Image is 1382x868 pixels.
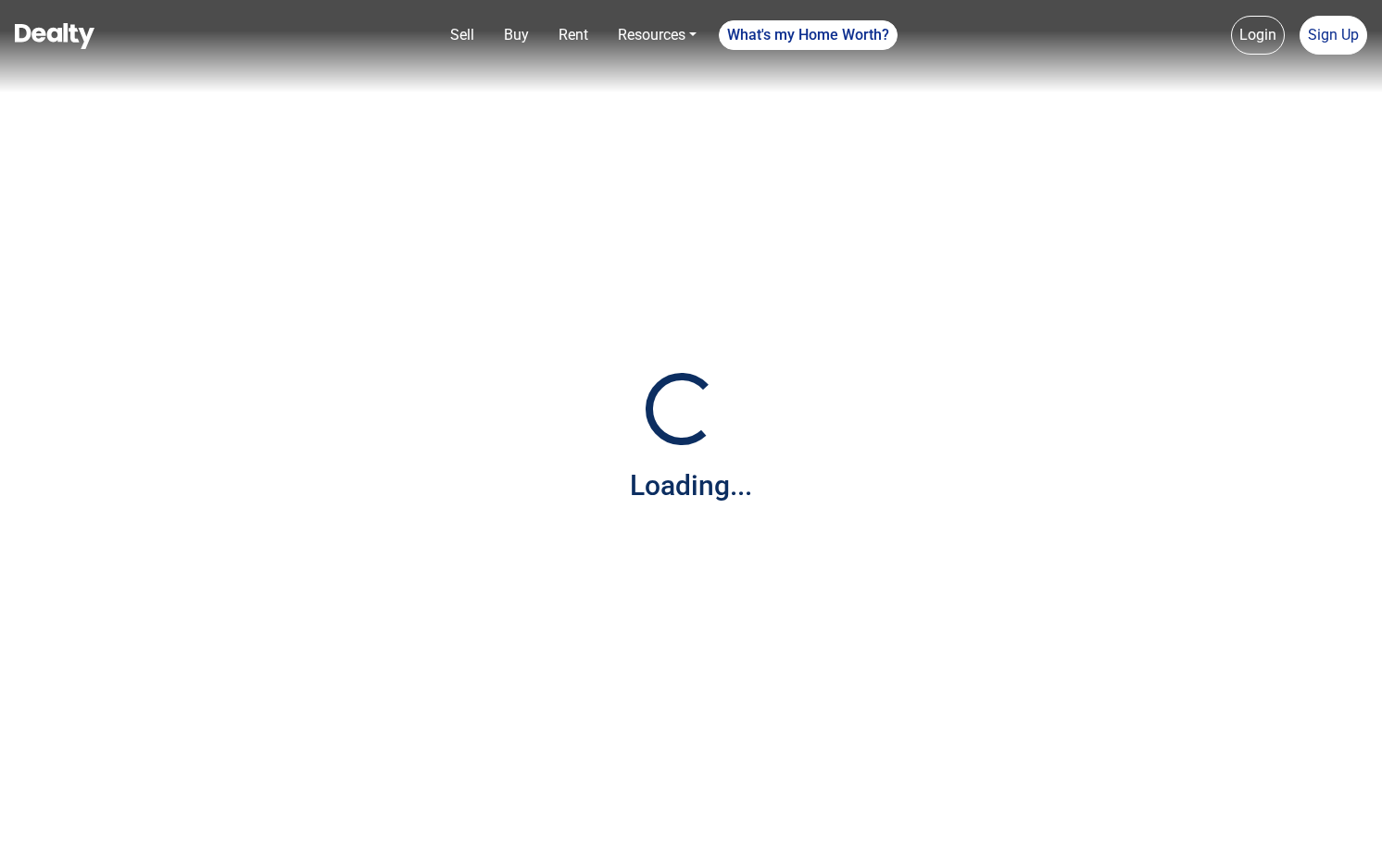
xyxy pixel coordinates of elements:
a: Sign Up [1300,16,1367,55]
a: Buy [496,17,536,54]
a: Sell [443,17,482,54]
img: Dealty - Buy, Sell & Rent Homes [15,23,94,49]
a: Login [1231,16,1285,55]
img: Loading [635,363,728,455]
a: What's my Home Worth? [719,20,898,50]
a: Resources [610,17,704,54]
div: Loading... [630,465,752,506]
a: Rent [551,17,596,54]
